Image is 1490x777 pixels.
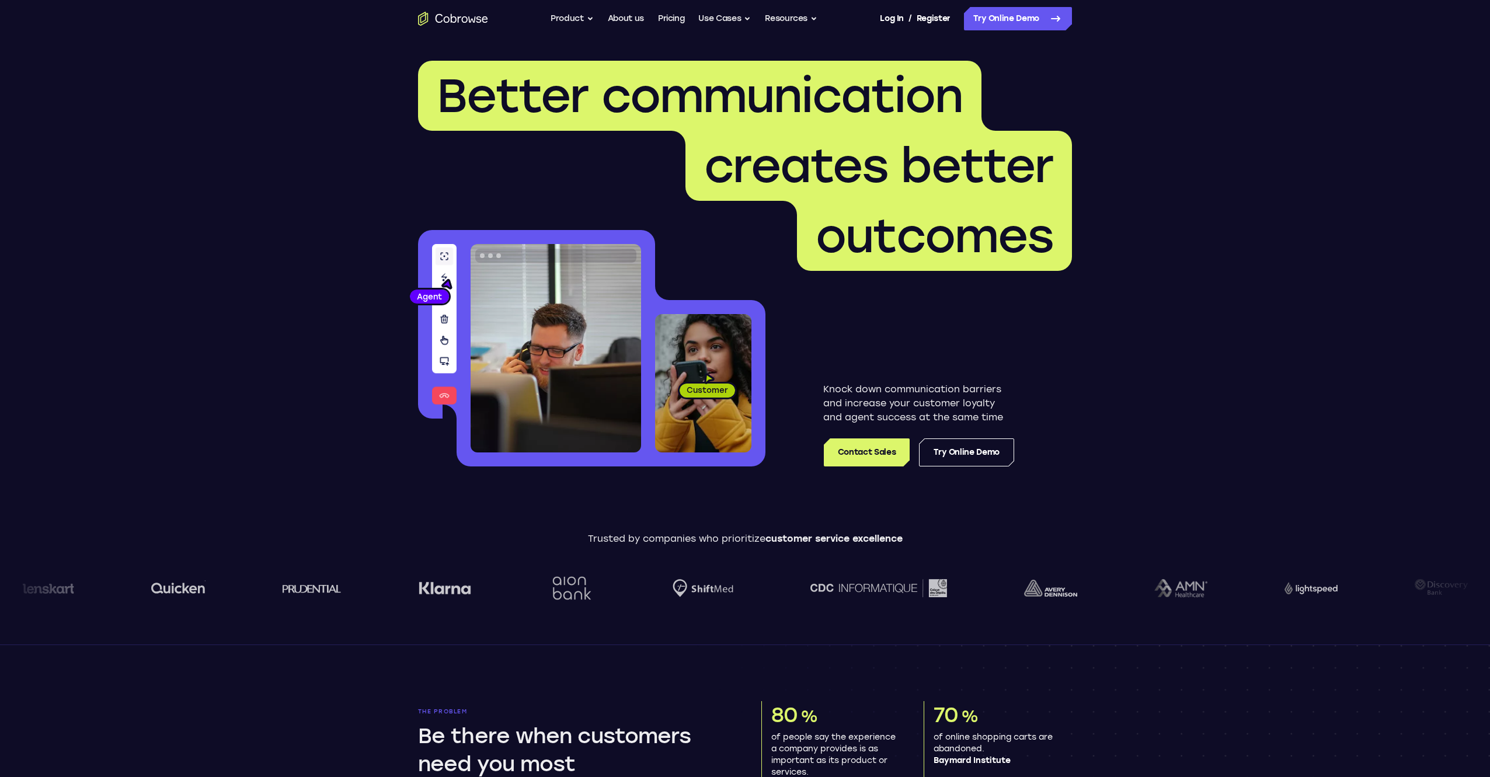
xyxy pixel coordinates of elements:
img: prudential [279,584,338,593]
a: Try Online Demo [919,438,1014,466]
a: Pricing [658,7,685,30]
span: 70 [934,702,958,727]
img: AMN Healthcare [1151,579,1204,597]
p: Knock down communication barriers and increase your customer loyalty and agent success at the sam... [823,382,1014,424]
img: quicken [148,579,202,597]
span: outcomes [816,208,1053,264]
img: avery-dennison [1021,580,1074,597]
a: Contact Sales [824,438,910,466]
a: Log In [880,7,903,30]
img: A series of tools used in co-browsing sessions [432,244,457,405]
p: The problem [418,708,729,715]
span: % [800,706,817,726]
span: 80 [771,702,798,727]
img: Lightspeed [1281,582,1334,594]
img: Shiftmed [669,579,730,597]
span: Agent [410,291,449,302]
span: Customer [680,384,735,396]
span: creates better [704,138,1053,194]
img: Aion Bank [545,565,592,612]
a: Go to the home page [418,12,488,26]
span: customer service excellence [765,533,903,544]
img: A customer holding their phone [655,314,751,452]
a: Try Online Demo [964,7,1072,30]
button: Use Cases [698,7,751,30]
a: About us [608,7,644,30]
span: / [908,12,912,26]
button: Product [551,7,594,30]
img: Klarna [415,581,468,595]
img: CDC Informatique [807,579,944,597]
p: of online shopping carts are abandoned. [934,731,1063,766]
button: Resources [765,7,817,30]
a: Register [917,7,951,30]
img: A customer support agent talking on the phone [471,244,641,452]
span: % [961,706,978,726]
span: Baymard Institute [934,755,1063,766]
span: Better communication [437,68,963,124]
